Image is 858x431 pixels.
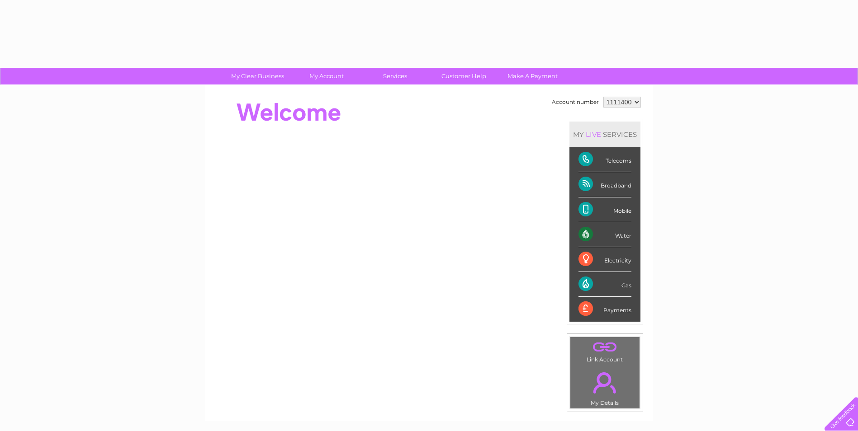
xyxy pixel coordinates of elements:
div: Electricity [578,247,631,272]
div: Broadband [578,172,631,197]
div: Water [578,222,631,247]
a: My Clear Business [220,68,295,84]
div: Telecoms [578,147,631,172]
td: My Details [570,365,640,409]
td: Link Account [570,337,640,365]
td: Account number [550,94,601,110]
a: . [573,339,637,355]
div: Gas [578,272,631,297]
div: Mobile [578,197,631,222]
a: Make A Payment [495,68,570,84]
a: . [573,367,637,398]
div: Payments [578,297,631,321]
a: My Account [289,68,364,84]
a: Services [358,68,432,84]
div: LIVE [584,130,603,139]
div: MY SERVICES [569,122,640,147]
a: Customer Help [427,68,501,84]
